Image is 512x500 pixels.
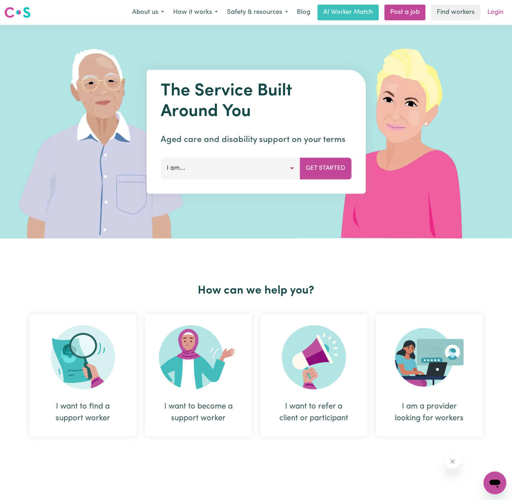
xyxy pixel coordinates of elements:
[4,6,31,19] img: Careseekers logo
[4,4,31,21] a: Careseekers logo
[51,325,115,389] img: Search
[169,5,222,20] button: How it works
[145,314,252,436] div: I want to become a support worker
[393,401,466,424] div: I am a provider looking for workers
[30,314,136,436] div: I want to find a support worker
[4,5,43,11] span: Need any help?
[222,5,293,20] button: Safety & resources
[161,133,351,146] p: Aged care and disability support on your terms
[431,5,480,20] a: Find workers
[159,325,238,389] img: Become Worker
[25,284,487,298] h2: How can we help you?
[395,325,464,389] img: Provider
[282,325,346,389] img: Refer
[300,158,351,179] button: Get Started
[128,5,169,20] button: About us
[161,158,300,179] button: I am...
[445,454,460,469] iframe: Close message
[376,314,483,436] div: I am a provider looking for workers
[260,314,367,436] div: I want to refer a client or participant
[483,472,506,494] iframe: Button to launch messaging window
[384,5,425,20] a: Post a job
[317,5,379,20] a: AI Worker Match
[278,401,350,424] div: I want to refer a client or participant
[161,81,351,122] h1: The Service Built Around You
[483,5,508,20] a: Login
[293,5,315,20] a: Blog
[162,401,235,424] div: I want to become a support worker
[47,401,119,424] div: I want to find a support worker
